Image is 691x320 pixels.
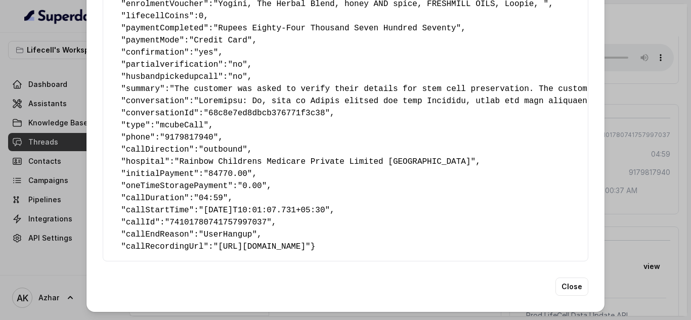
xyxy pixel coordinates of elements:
[126,36,180,45] span: paymentMode
[126,145,189,154] span: callDirection
[228,72,247,81] span: "no"
[126,181,228,191] span: oneTimeStoragePayment
[175,157,476,166] span: "Rainbow Childrens Medicare Private Limited [GEOGRAPHIC_DATA]"
[126,109,194,118] span: conversationId
[126,157,165,166] span: hospital
[126,97,184,106] span: conversation
[160,133,218,142] span: "9179817940"
[555,278,588,296] button: Close
[189,36,252,45] span: "Credit Card"
[228,60,247,69] span: "no"
[194,48,218,57] span: "yes"
[199,145,247,154] span: "outbound"
[126,230,189,239] span: callEndReason
[203,109,330,118] span: "68c8e7ed8dbcb376771f3c38"
[126,133,150,142] span: phone
[126,194,184,203] span: callDuration
[126,72,218,81] span: husbandpickedupcall
[126,84,160,94] span: summary
[194,194,228,203] span: "04:59"
[165,218,272,227] span: "74101780741757997037"
[126,24,204,33] span: paymentCompleted
[126,206,189,215] span: callStartTime
[238,181,267,191] span: "0.00"
[203,169,252,178] span: "84770.00"
[199,230,257,239] span: "UserHangup"
[126,218,155,227] span: callId
[213,24,461,33] span: "Rupees Eighty-Four Thousand Seven Hundred Seventy"
[126,121,145,130] span: type
[155,121,208,130] span: "mcubeCall"
[199,206,330,215] span: "[DATE]T10:01:07.731+05:30"
[126,12,189,21] span: lifecellCoins
[126,169,194,178] span: initialPayment
[126,60,218,69] span: partialverification
[213,242,311,251] span: "[URL][DOMAIN_NAME]"
[126,48,184,57] span: confirmation
[126,242,204,251] span: callRecordingUrl
[199,12,204,21] span: 0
